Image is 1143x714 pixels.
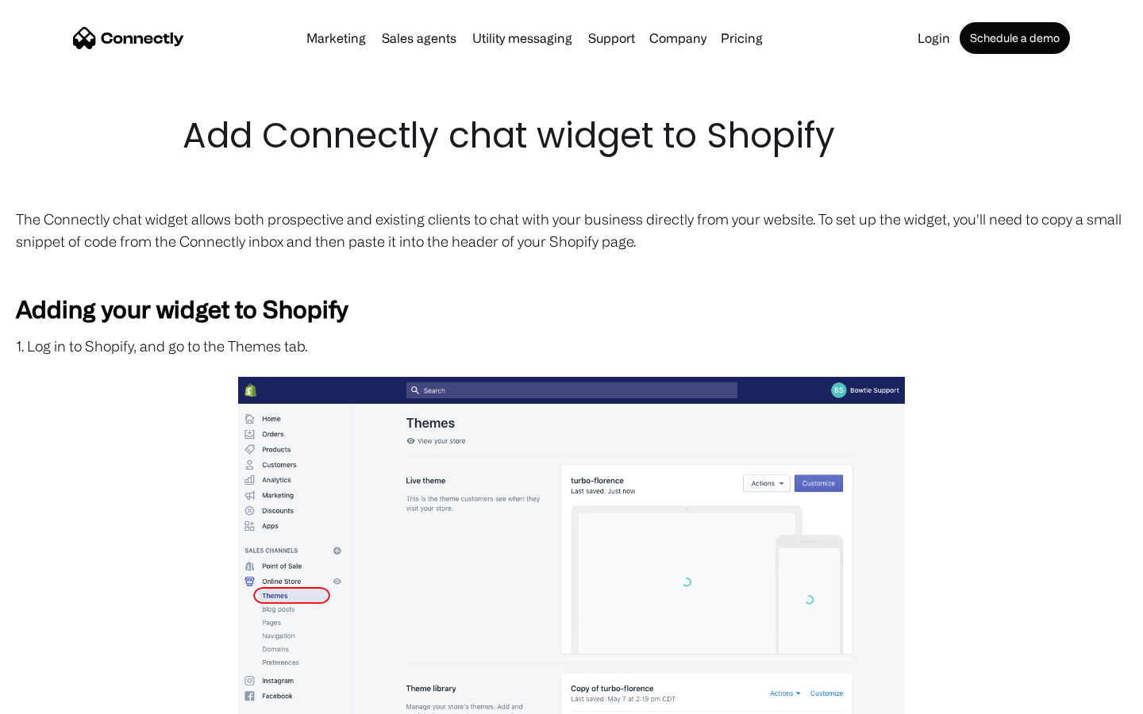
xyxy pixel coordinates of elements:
[582,32,641,44] a: Support
[183,111,960,160] h1: Add Connectly chat widget to Shopify
[375,32,463,44] a: Sales agents
[714,32,769,44] a: Pricing
[16,335,1127,357] p: 1. Log in to Shopify, and go to the Themes tab.
[649,27,706,49] div: Company
[911,32,956,44] a: Login
[16,208,1127,252] p: The Connectly chat widget allows both prospective and existing clients to chat with your business...
[73,26,184,50] a: home
[32,686,95,708] ul: Language list
[16,295,348,322] strong: Adding your widget to Shopify
[960,22,1070,54] a: Schedule a demo
[16,686,95,708] aside: Language selected: English
[300,32,372,44] a: Marketing
[466,32,579,44] a: Utility messaging
[645,27,711,49] div: Company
